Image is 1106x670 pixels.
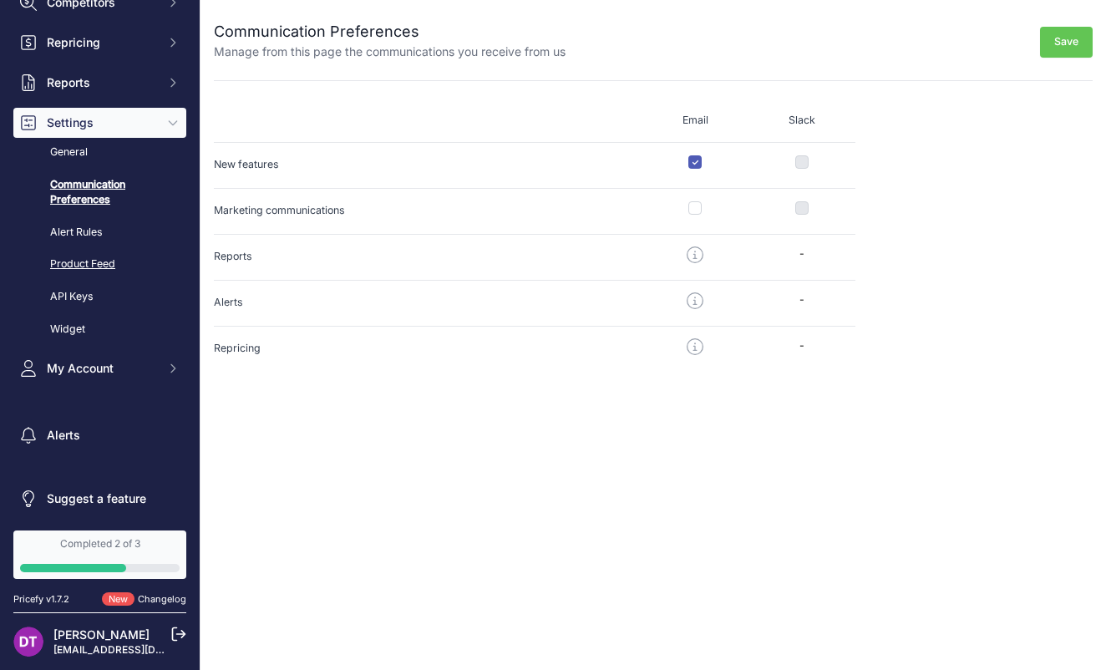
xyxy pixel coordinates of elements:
span: Settings [47,114,156,131]
a: Alert Rules [13,218,186,247]
button: Repricing [13,28,186,58]
div: Pricefy v1.7.2 [13,592,69,607]
p: Manage from this page the communications you receive from us [214,43,566,60]
a: [PERSON_NAME] [53,627,150,642]
div: - [748,246,855,262]
a: Product Feed [13,250,186,279]
p: Marketing communications [214,200,642,221]
a: Widget [13,315,186,344]
span: Reports [47,74,156,91]
button: My Account [13,353,186,383]
button: Save [1040,27,1093,58]
a: [EMAIL_ADDRESS][DOMAIN_NAME] [53,643,228,656]
div: Completed 2 of 3 [20,537,180,551]
span: Repricing [47,34,156,51]
div: - [748,292,855,308]
h2: Communication Preferences [214,20,566,43]
p: New features [214,155,642,175]
a: API Keys [13,282,186,312]
p: Slack [748,113,855,129]
div: - [748,338,855,354]
a: Communication Preferences [13,170,186,215]
p: Email [642,113,748,129]
a: Changelog [138,593,186,605]
span: New [102,592,134,607]
span: My Account [47,360,156,377]
button: Settings [13,108,186,138]
p: Repricing [214,338,642,358]
button: Reports [13,68,186,98]
p: Alerts [214,292,642,312]
a: Suggest a feature [13,484,186,514]
a: General [13,138,186,167]
a: Completed 2 of 3 [13,530,186,579]
a: Alerts [13,420,186,450]
p: Reports [214,246,642,266]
